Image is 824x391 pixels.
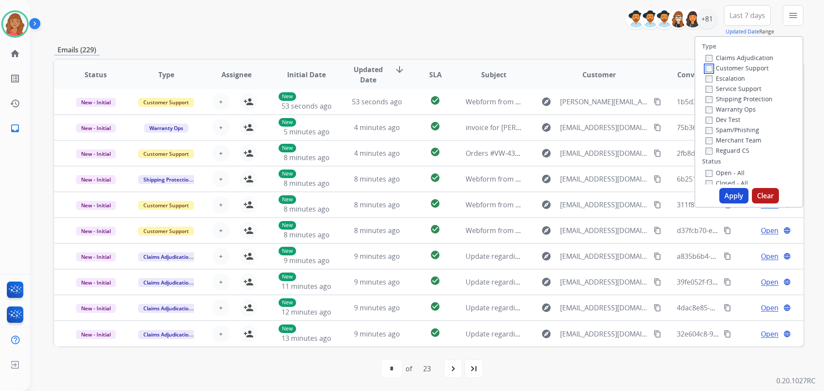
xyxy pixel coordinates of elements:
[138,175,197,184] span: Shipping Protection
[466,226,660,235] span: Webform from [EMAIL_ADDRESS][DOMAIN_NAME] on [DATE]
[138,201,194,210] span: Customer Support
[10,48,20,59] mat-icon: home
[677,123,809,132] span: 75b3655c-a530-4357-9d9f-8e4ed3780beb
[352,97,402,106] span: 53 seconds ago
[158,70,174,80] span: Type
[279,298,296,307] p: New
[243,97,254,107] mat-icon: person_add
[677,70,732,80] span: Conversation ID
[284,256,330,265] span: 9 minutes ago
[466,252,790,261] span: Update regarding your fulfillment method for Service Order: 6099f4c1-49c2-4eb2-b26f-b3f7e6b6829e
[219,303,223,313] span: +
[279,324,296,333] p: New
[3,12,27,36] img: avatar
[541,277,551,287] mat-icon: explore
[654,304,661,312] mat-icon: content_copy
[783,252,791,260] mat-icon: language
[706,127,712,134] input: Spam/Phishing
[243,303,254,313] mat-icon: person_add
[138,304,197,313] span: Claims Adjudication
[279,170,296,178] p: New
[219,148,223,158] span: +
[783,227,791,234] mat-icon: language
[10,123,20,133] mat-icon: inbox
[541,174,551,184] mat-icon: explore
[243,122,254,133] mat-icon: person_add
[702,157,721,166] label: Status
[706,169,745,177] label: Open - All
[354,226,400,235] span: 8 minutes ago
[783,304,791,312] mat-icon: language
[430,224,440,234] mat-icon: check_circle
[221,70,251,80] span: Assignee
[76,124,116,133] span: New - Initial
[219,97,223,107] span: +
[761,251,779,261] span: Open
[783,330,791,338] mat-icon: language
[243,251,254,261] mat-icon: person_add
[726,28,774,35] span: Range
[394,64,405,75] mat-icon: arrow_downward
[677,200,809,209] span: 311f869c-dd1a-4a07-85b8-d1d8188066c2
[284,230,330,239] span: 8 minutes ago
[724,330,731,338] mat-icon: content_copy
[466,303,794,312] span: Update regarding your fulfillment method for Service Order: 5779a3b0-f5d6-472e-85c9-03e1b18778e5
[560,200,648,210] span: [EMAIL_ADDRESS][DOMAIN_NAME]
[212,273,230,291] button: +
[654,278,661,286] mat-icon: content_copy
[466,123,554,132] span: invoice for [PERSON_NAME]
[706,136,761,144] label: Merchant Team
[706,55,712,62] input: Claims Adjudication
[677,97,809,106] span: 1b5d3c78-442b-48d5-a476-be2a67f24174
[243,225,254,236] mat-icon: person_add
[706,170,712,177] input: Open - All
[144,124,188,133] span: Warranty Ops
[560,329,648,339] span: [EMAIL_ADDRESS][DOMAIN_NAME]
[430,276,440,286] mat-icon: check_circle
[677,303,809,312] span: 4dac8e85-7927-4965-8681-5eed7595c0c9
[448,364,458,374] mat-icon: navigate_next
[212,248,230,265] button: +
[706,105,756,113] label: Warranty Ops
[430,95,440,106] mat-icon: check_circle
[706,117,712,124] input: Dev Test
[761,303,779,313] span: Open
[706,126,759,134] label: Spam/Phishing
[282,333,331,343] span: 13 minutes ago
[706,85,761,93] label: Service Support
[279,144,296,152] p: New
[654,201,661,209] mat-icon: content_copy
[354,149,400,158] span: 4 minutes ago
[243,200,254,210] mat-icon: person_add
[724,304,731,312] mat-icon: content_copy
[212,299,230,316] button: +
[560,225,648,236] span: [EMAIL_ADDRESS][DOMAIN_NAME]
[354,329,400,339] span: 9 minutes ago
[677,277,803,287] span: 39fe052f-f3b6-42a6-96a9-73295d6f3a02
[654,124,661,131] mat-icon: content_copy
[243,277,254,287] mat-icon: person_add
[138,278,197,287] span: Claims Adjudication
[541,225,551,236] mat-icon: explore
[219,122,223,133] span: +
[706,179,748,187] label: Closed - All
[466,277,796,287] span: Update regarding your fulfillment method for Service Order: 44e04b76-d308-4d3a-bc08-597dde75c3ac
[706,65,712,72] input: Customer Support
[76,278,116,287] span: New - Initial
[706,137,712,144] input: Merchant Team
[219,329,223,339] span: +
[466,200,660,209] span: Webform from [EMAIL_ADDRESS][DOMAIN_NAME] on [DATE]
[582,70,616,80] span: Customer
[677,226,810,235] span: d37fcb70-e89d-4ad0-a1b3-ad2159ae9ed9
[541,329,551,339] mat-icon: explore
[654,227,661,234] mat-icon: content_copy
[541,251,551,261] mat-icon: explore
[284,127,330,136] span: 5 minutes ago
[677,252,809,261] span: a835b6b4-234a-49d3-96e4-60f8d809c24b
[724,252,731,260] mat-icon: content_copy
[10,73,20,84] mat-icon: list_alt
[287,70,326,80] span: Initial Date
[654,252,661,260] mat-icon: content_copy
[354,252,400,261] span: 9 minutes ago
[138,149,194,158] span: Customer Support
